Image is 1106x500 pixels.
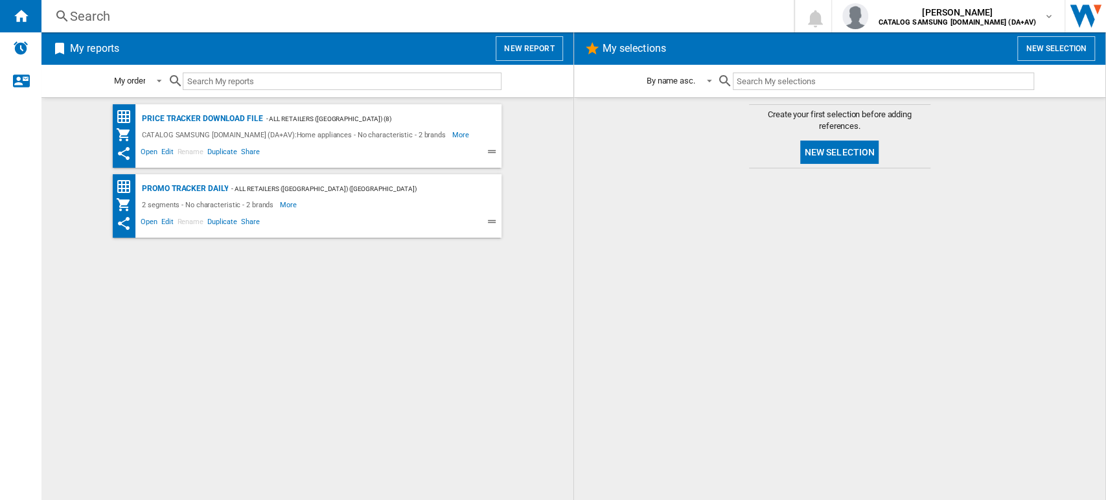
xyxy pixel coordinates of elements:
[228,181,476,197] div: - All Retailers ([GEOGRAPHIC_DATA]) ([GEOGRAPHIC_DATA]) ([GEOGRAPHIC_DATA]) (23)
[114,76,145,85] div: My order
[879,18,1036,27] b: CATALOG SAMSUNG [DOMAIN_NAME] (DA+AV)
[205,216,239,231] span: Duplicate
[600,36,669,61] h2: My selections
[879,6,1036,19] span: [PERSON_NAME]
[116,216,132,231] ng-md-icon: This report has been shared with you
[496,36,562,61] button: New report
[67,36,122,61] h2: My reports
[183,73,501,90] input: Search My reports
[116,109,139,125] div: Price Matrix
[116,197,139,212] div: My Assortment
[175,146,205,161] span: Rename
[139,111,262,127] div: Price Tracker Download File
[116,179,139,195] div: Price Matrix
[452,127,471,142] span: More
[139,216,159,231] span: Open
[647,76,695,85] div: By name asc.
[749,109,930,132] span: Create your first selection before adding references.
[263,111,476,127] div: - All Retailers ([GEOGRAPHIC_DATA]) (8)
[116,127,139,142] div: My Assortment
[239,216,262,231] span: Share
[139,146,159,161] span: Open
[13,40,29,56] img: alerts-logo.svg
[139,127,452,142] div: CATALOG SAMSUNG [DOMAIN_NAME] (DA+AV):Home appliances - No characteristic - 2 brands
[159,216,176,231] span: Edit
[239,146,262,161] span: Share
[1017,36,1095,61] button: New selection
[70,7,760,25] div: Search
[116,146,132,161] ng-md-icon: This report has been shared with you
[139,181,228,197] div: Promo Tracker Daily
[175,216,205,231] span: Rename
[842,3,868,29] img: profile.jpg
[139,197,280,212] div: 2 segments - No characteristic - 2 brands
[800,141,879,164] button: New selection
[205,146,239,161] span: Duplicate
[733,73,1034,90] input: Search My selections
[280,197,299,212] span: More
[159,146,176,161] span: Edit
